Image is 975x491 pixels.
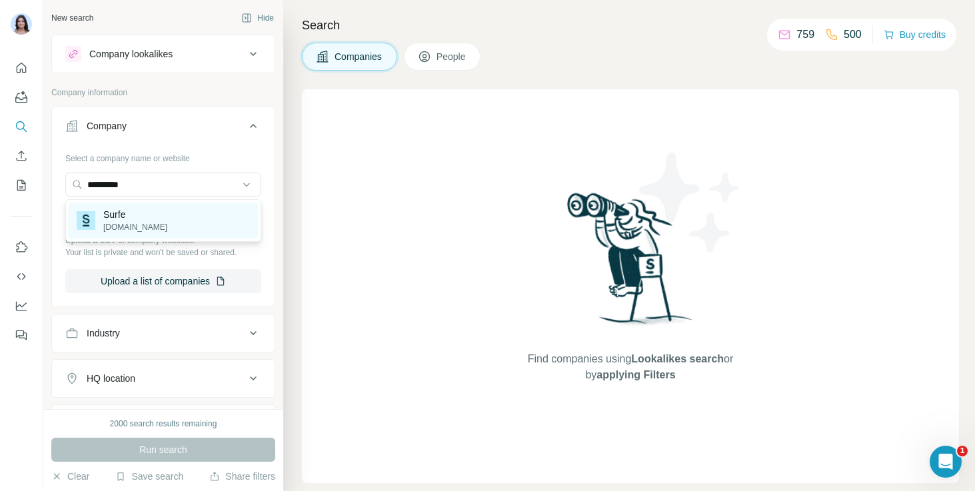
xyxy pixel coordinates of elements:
span: Lookalikes search [631,353,724,364]
button: Save search [115,470,183,483]
img: Surfe Illustration - Woman searching with binoculars [561,189,700,338]
button: Annual revenue ($) [52,408,275,440]
button: Buy credits [884,25,946,44]
div: Company lookalikes [89,47,173,61]
div: HQ location [87,372,135,385]
button: Clear [51,470,89,483]
p: Surfe [103,208,167,221]
button: Dashboard [11,294,32,318]
button: Share filters [209,470,275,483]
p: 500 [844,27,862,43]
div: 2000 search results remaining [110,418,217,430]
img: Surfe Illustration - Stars [630,143,750,262]
button: Enrich CSV [11,144,32,168]
img: Surfe [77,211,95,230]
iframe: Intercom live chat [930,446,962,478]
button: Company [52,110,275,147]
img: Agents [15,91,28,104]
button: Hide [232,8,283,28]
span: Companies [335,50,383,63]
span: People [437,50,467,63]
img: Avatar [11,13,32,35]
button: Use Surfe API [11,264,32,288]
button: Quick start [11,56,32,80]
button: Use Surfe on LinkedIn [11,235,32,259]
div: Company [87,119,127,133]
h4: Search [302,16,959,35]
button: My lists [11,173,32,197]
div: Industry [87,326,120,340]
button: Company lookalikes [52,38,275,70]
div: Select a company name or website [65,147,261,165]
p: 759 [796,27,814,43]
button: Agents Inbox [11,85,32,109]
p: Company information [51,87,275,99]
button: Upload a list of companies [65,269,261,293]
div: New search [51,12,93,24]
button: Search [11,115,32,139]
p: Your list is private and won't be saved or shared. [65,246,261,258]
span: Find companies using or by [524,351,737,383]
button: Feedback [11,323,32,347]
p: [DOMAIN_NAME] [103,221,167,233]
button: HQ location [52,362,275,394]
span: 1 [957,446,968,456]
span: applying Filters [596,369,675,380]
button: Industry [52,317,275,349]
